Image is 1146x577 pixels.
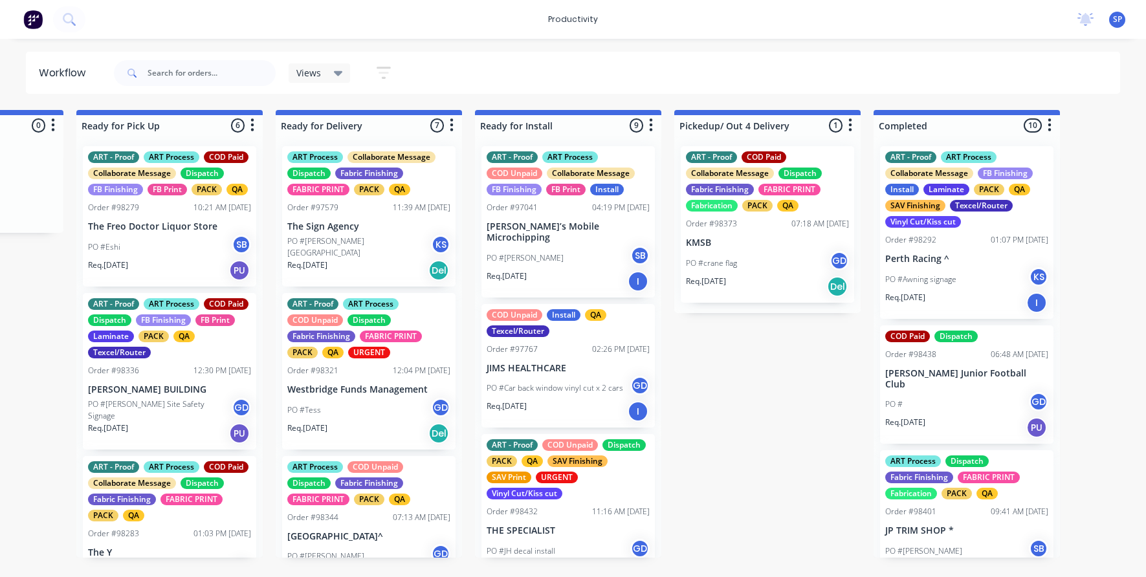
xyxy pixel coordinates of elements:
[287,184,349,195] div: FABRIC PRINT
[282,293,456,450] div: ART - ProofART ProcessCOD UnpaidDispatchFabric FinishingFABRIC PRINTPACKQAURGENTOrder #9832112:04...
[287,404,321,416] p: PO #Tess
[88,528,139,539] div: Order #98283
[487,488,562,499] div: Vinyl Cut/Kiss cut
[88,461,139,473] div: ART - Proof
[88,241,120,253] p: PO #Eshi
[885,472,953,483] div: Fabric Finishing
[686,168,774,179] div: Collaborate Message
[885,292,925,303] p: Req. [DATE]
[192,184,222,195] div: PACK
[229,260,250,281] div: PU
[885,349,936,360] div: Order #98438
[347,461,403,473] div: COD Unpaid
[354,184,384,195] div: PACK
[229,423,250,444] div: PU
[885,488,937,499] div: Fabrication
[777,200,799,212] div: QA
[1029,267,1048,287] div: KS
[193,365,251,376] div: 12:30 PM [DATE]
[602,439,646,451] div: Dispatch
[885,151,936,163] div: ART - Proof
[88,398,232,422] p: PO #[PERSON_NAME] Site Safety Signage
[686,276,726,287] p: Req. [DATE]
[173,331,195,342] div: QA
[487,221,650,243] p: [PERSON_NAME]’s Mobile Microchipping
[758,184,821,195] div: FABRIC PRINT
[547,309,580,321] div: Install
[296,66,321,80] span: Views
[1113,14,1122,25] span: SP
[287,494,349,505] div: FABRIC PRINT
[778,168,822,179] div: Dispatch
[950,200,1013,212] div: Texcel/Router
[941,151,997,163] div: ART Process
[1026,292,1047,313] div: I
[287,168,331,179] div: Dispatch
[193,528,251,539] div: 01:03 PM [DATE]
[428,423,449,444] div: Del
[1026,417,1047,438] div: PU
[487,545,555,557] p: PO #JH decal install
[393,365,450,376] div: 12:04 PM [DATE]
[348,347,390,358] div: URGENT
[144,461,199,473] div: ART Process
[193,202,251,213] div: 10:21 AM [DATE]
[1029,539,1048,558] div: SB
[585,309,606,321] div: QA
[1009,184,1030,195] div: QA
[287,314,343,326] div: COD Unpaid
[590,184,624,195] div: Install
[83,293,256,450] div: ART - ProofART ProcessCOD PaidDispatchFB FinishingFB PrintLaminatePACKQATexcel/RouterOrder #98336...
[630,539,650,558] div: GD
[487,506,538,517] div: Order #98432
[88,331,134,342] div: Laminate
[942,488,972,499] div: PACK
[354,494,384,505] div: PACK
[827,276,848,297] div: Del
[885,398,903,410] p: PO #
[487,472,531,483] div: SAV Print
[287,477,331,489] div: Dispatch
[287,531,450,542] p: [GEOGRAPHIC_DATA]^
[136,314,191,326] div: FB Finishing
[976,488,998,499] div: QA
[232,235,251,254] div: SB
[542,439,598,451] div: COD Unpaid
[181,477,224,489] div: Dispatch
[1029,392,1048,411] div: GD
[287,259,327,271] p: Req. [DATE]
[686,218,737,230] div: Order #98373
[322,347,344,358] div: QA
[630,246,650,265] div: SB
[123,510,144,521] div: QA
[160,494,223,505] div: FABRIC PRINT
[347,151,435,163] div: Collaborate Message
[546,184,586,195] div: FB Print
[335,477,403,489] div: Fabric Finishing
[686,237,849,248] p: KMSB
[88,494,156,505] div: Fabric Finishing
[88,477,176,489] div: Collaborate Message
[287,384,450,395] p: Westbridge Funds Management
[88,510,118,521] div: PACK
[88,168,176,179] div: Collaborate Message
[522,455,543,467] div: QA
[287,550,364,562] p: PO #[PERSON_NAME]
[487,168,542,179] div: COD Unpaid
[144,298,199,310] div: ART Process
[181,168,224,179] div: Dispatch
[148,184,187,195] div: FB Print
[389,494,410,505] div: QA
[232,398,251,417] div: GD
[287,151,343,163] div: ART Process
[628,401,648,422] div: I
[686,257,737,269] p: PO #crane flag
[885,331,930,342] div: COD Paid
[885,234,936,246] div: Order #98292
[287,202,338,213] div: Order #97579
[431,544,450,563] div: GD
[23,10,43,29] img: Factory
[88,151,139,163] div: ART - Proof
[923,184,969,195] div: Laminate
[204,298,248,310] div: COD Paid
